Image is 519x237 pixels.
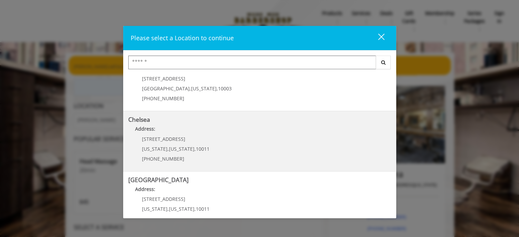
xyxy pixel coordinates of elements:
[128,56,376,69] input: Search Center
[142,136,185,142] span: [STREET_ADDRESS]
[142,206,168,212] span: [US_STATE]
[218,85,232,92] span: 10003
[142,155,184,162] span: [PHONE_NUMBER]
[169,206,194,212] span: [US_STATE]
[191,85,217,92] span: [US_STATE]
[168,146,169,152] span: ,
[135,125,155,132] b: Address:
[196,206,210,212] span: 10011
[217,85,218,92] span: ,
[128,176,189,184] b: [GEOGRAPHIC_DATA]
[142,196,185,202] span: [STREET_ADDRESS]
[194,146,196,152] span: ,
[142,146,168,152] span: [US_STATE]
[370,33,384,43] div: close dialog
[142,85,190,92] span: [GEOGRAPHIC_DATA]
[168,206,169,212] span: ,
[142,95,184,102] span: [PHONE_NUMBER]
[135,186,155,192] b: Address:
[142,75,185,82] span: [STREET_ADDRESS]
[131,34,234,42] span: Please select a Location to continue
[190,85,191,92] span: ,
[194,206,196,212] span: ,
[169,146,194,152] span: [US_STATE]
[128,56,391,73] div: Center Select
[379,60,387,65] i: Search button
[128,115,150,123] b: Chelsea
[196,146,210,152] span: 10011
[365,31,389,45] button: close dialog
